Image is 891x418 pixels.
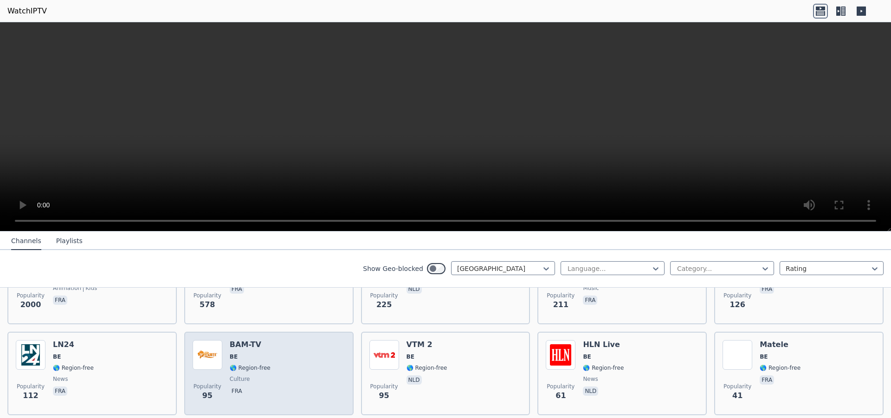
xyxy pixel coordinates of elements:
span: 126 [730,299,745,310]
span: BE [53,353,61,360]
p: nld [583,386,598,396]
span: Popularity [723,292,751,299]
span: 211 [553,299,568,310]
p: fra [53,386,67,396]
span: 61 [555,390,566,401]
span: Popularity [194,383,221,390]
label: Show Geo-blocked [363,264,423,273]
span: 95 [379,390,389,401]
img: Matele [723,340,752,370]
p: fra [760,375,774,385]
span: BE [230,353,238,360]
p: nld [407,284,422,294]
span: kids [83,284,97,292]
span: 578 [200,299,215,310]
span: 🌎 Region-free [407,364,447,372]
span: 95 [202,390,213,401]
span: 🌎 Region-free [230,364,271,372]
span: Popularity [547,292,575,299]
span: music [583,284,599,292]
a: WatchIPTV [7,6,47,17]
span: Popularity [370,292,398,299]
p: fra [230,284,244,294]
span: Popularity [17,383,45,390]
p: nld [407,375,422,385]
span: 2000 [20,299,41,310]
span: culture [230,375,250,383]
h6: HLN Live [583,340,624,349]
h6: LN24 [53,340,94,349]
span: Popularity [370,383,398,390]
p: fra [53,296,67,305]
img: LN24 [16,340,45,370]
p: fra [583,296,597,305]
span: Popularity [194,292,221,299]
p: fra [230,386,244,396]
span: 112 [23,390,38,401]
span: Popularity [723,383,751,390]
span: BE [407,353,414,360]
span: 🌎 Region-free [760,364,801,372]
p: fra [760,284,774,294]
h6: BAM-TV [230,340,271,349]
h6: Matele [760,340,801,349]
span: news [583,375,598,383]
button: Channels [11,232,41,250]
span: BE [760,353,768,360]
span: animation [53,284,81,292]
span: 225 [376,299,392,310]
span: news [53,375,68,383]
span: BE [583,353,591,360]
span: Popularity [547,383,575,390]
span: 41 [732,390,742,401]
img: VTM 2 [369,340,399,370]
span: 🌎 Region-free [53,364,94,372]
img: BAM-TV [193,340,222,370]
h6: VTM 2 [407,340,447,349]
img: HLN Live [546,340,575,370]
span: Popularity [17,292,45,299]
span: 🌎 Region-free [583,364,624,372]
button: Playlists [56,232,83,250]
